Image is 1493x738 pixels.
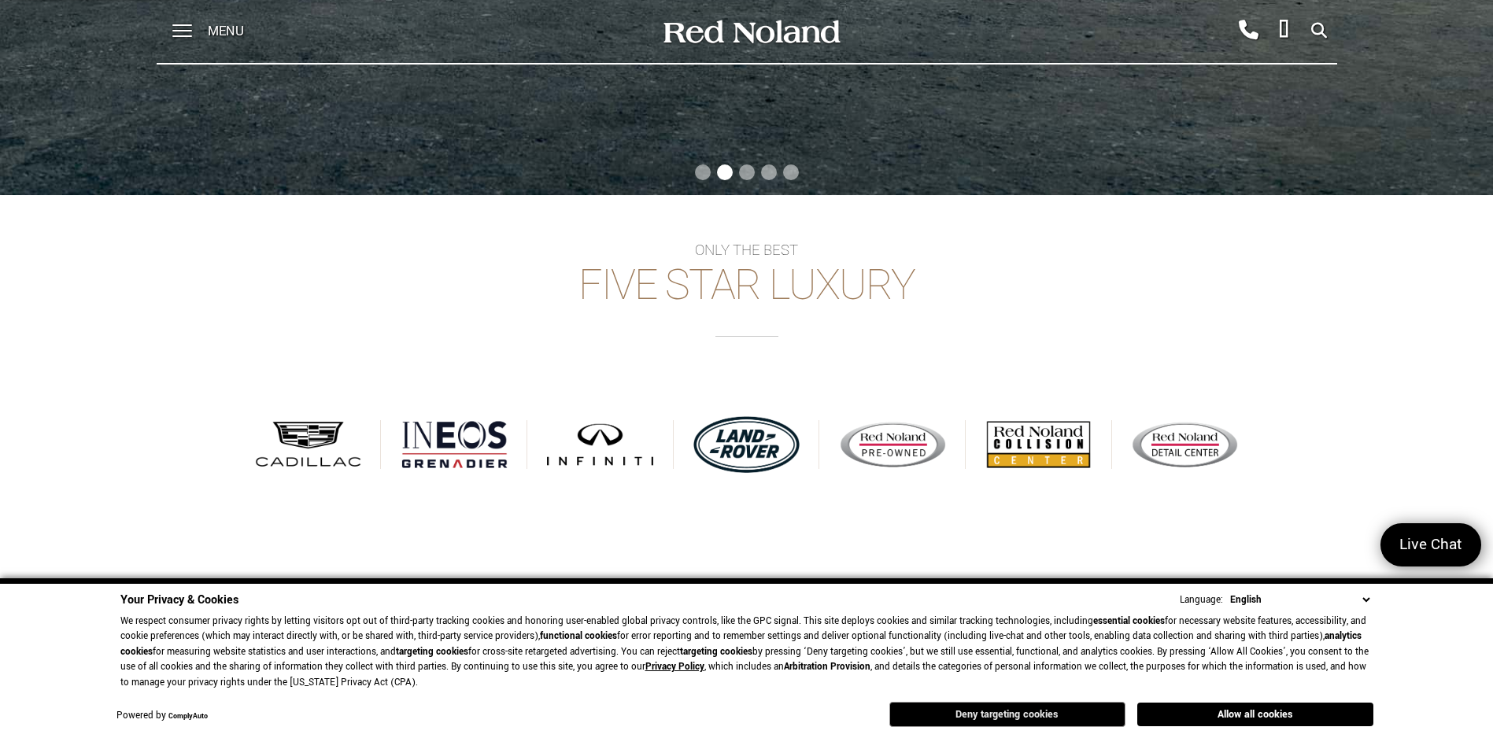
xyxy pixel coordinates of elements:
[680,645,752,659] strong: targeting cookies
[1226,592,1373,608] select: Language Select
[1137,703,1373,726] button: Allow all cookies
[1180,595,1223,605] div: Language:
[783,164,799,180] span: Go to slide 5
[660,18,841,46] img: Red Noland Auto Group
[120,629,1362,659] strong: analytics cookies
[1391,534,1470,555] span: Live Chat
[120,614,1373,691] p: We respect consumer privacy rights by letting visitors opt out of third-party tracking cookies an...
[116,711,208,721] div: Powered by
[168,711,208,721] a: ComplyAuto
[396,645,468,659] strong: targeting cookies
[889,702,1125,727] button: Deny targeting cookies
[120,592,238,608] span: Your Privacy & Cookies
[645,660,704,673] a: Privacy Policy
[1093,614,1165,628] strong: essential cookies
[695,164,711,180] span: Go to slide 1
[739,164,755,180] span: Go to slide 3
[1380,523,1481,566] a: Live Chat
[784,660,870,673] strong: Arbitration Provision
[717,164,733,180] span: Go to slide 2
[761,164,777,180] span: Go to slide 4
[540,629,617,643] strong: functional cookies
